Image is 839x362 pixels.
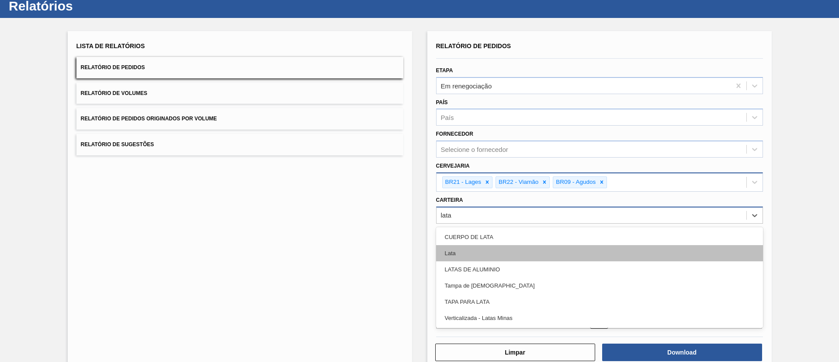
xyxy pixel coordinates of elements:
div: Lata [436,245,763,261]
div: Em renegociação [441,82,492,89]
button: Relatório de Sugestões [76,134,403,155]
button: Relatório de Volumes [76,83,403,104]
span: Relatório de Pedidos [81,64,145,70]
button: Relatório de Pedidos Originados por Volume [76,108,403,130]
div: BR22 - Viamão [496,177,540,188]
div: BR21 - Lages [443,177,483,188]
label: Fornecedor [436,131,473,137]
button: Download [602,344,762,361]
div: Verticalizada - Latas Minas [436,310,763,326]
span: Relatório de Sugestões [81,141,154,148]
span: Relatório de Volumes [81,90,147,96]
label: Cervejaria [436,163,470,169]
span: Relatório de Pedidos Originados por Volume [81,116,217,122]
div: BR09 - Agudos [553,177,597,188]
label: Etapa [436,67,453,74]
div: País [441,114,454,121]
h1: Relatórios [9,1,164,11]
div: CUERPO DE LATA [436,229,763,245]
label: País [436,99,448,105]
button: Relatório de Pedidos [76,57,403,78]
div: Selecione o fornecedor [441,146,508,153]
div: TAPA PARA LATA [436,294,763,310]
span: Relatório de Pedidos [436,42,511,49]
label: Carteira [436,197,463,203]
button: Limpar [435,344,595,361]
div: LATAS DE ALUMINIO [436,261,763,278]
span: Lista de Relatórios [76,42,145,49]
div: Tampa de [DEMOGRAPHIC_DATA] [436,278,763,294]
